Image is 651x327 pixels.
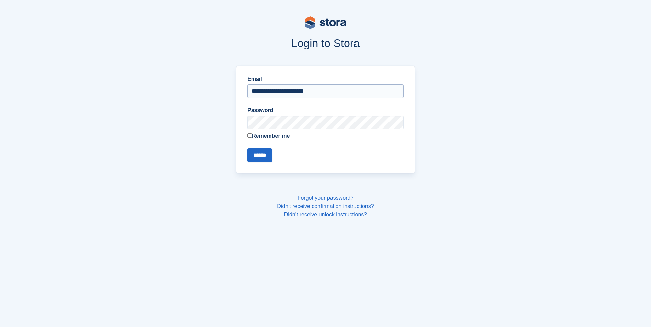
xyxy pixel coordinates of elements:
[298,195,354,201] a: Forgot your password?
[247,132,404,140] label: Remember me
[284,211,367,217] a: Didn't receive unlock instructions?
[105,37,546,49] h1: Login to Stora
[247,75,404,83] label: Email
[247,106,404,114] label: Password
[247,133,252,138] input: Remember me
[277,203,374,209] a: Didn't receive confirmation instructions?
[305,16,346,29] img: stora-logo-53a41332b3708ae10de48c4981b4e9114cc0af31d8433b30ea865607fb682f29.svg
